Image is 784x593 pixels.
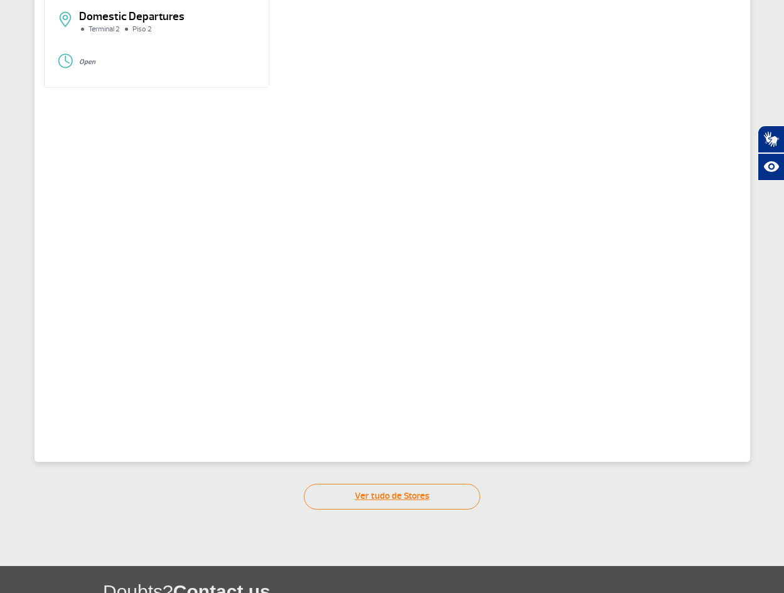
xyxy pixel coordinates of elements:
[79,58,95,66] strong: Open
[123,26,155,33] li: Piso 2
[304,484,480,510] a: Ver tudo de Stores
[758,126,784,153] button: Abrir tradutor de língua de sinais.
[758,153,784,181] button: Abrir recursos assistivos.
[79,11,257,23] p: Domestic Departures
[758,126,784,181] div: Plugin de acessibilidade da Hand Talk.
[79,26,123,33] li: Terminal 2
